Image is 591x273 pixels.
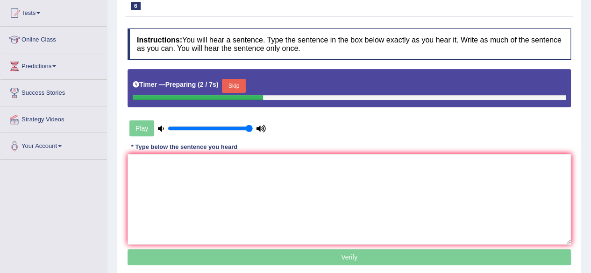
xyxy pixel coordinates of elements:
[0,27,107,50] a: Online Class
[222,79,245,93] button: Skip
[216,81,219,88] b: )
[0,133,107,156] a: Your Account
[131,2,141,10] span: 6
[128,28,571,60] h4: You will hear a sentence. Type the sentence in the box below exactly as you hear it. Write as muc...
[128,142,241,151] div: * Type below the sentence you heard
[0,53,107,77] a: Predictions
[0,80,107,103] a: Success Stories
[198,81,200,88] b: (
[165,81,196,88] b: Preparing
[133,81,218,88] h5: Timer —
[200,81,216,88] b: 2 / 7s
[137,36,182,44] b: Instructions:
[0,106,107,130] a: Strategy Videos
